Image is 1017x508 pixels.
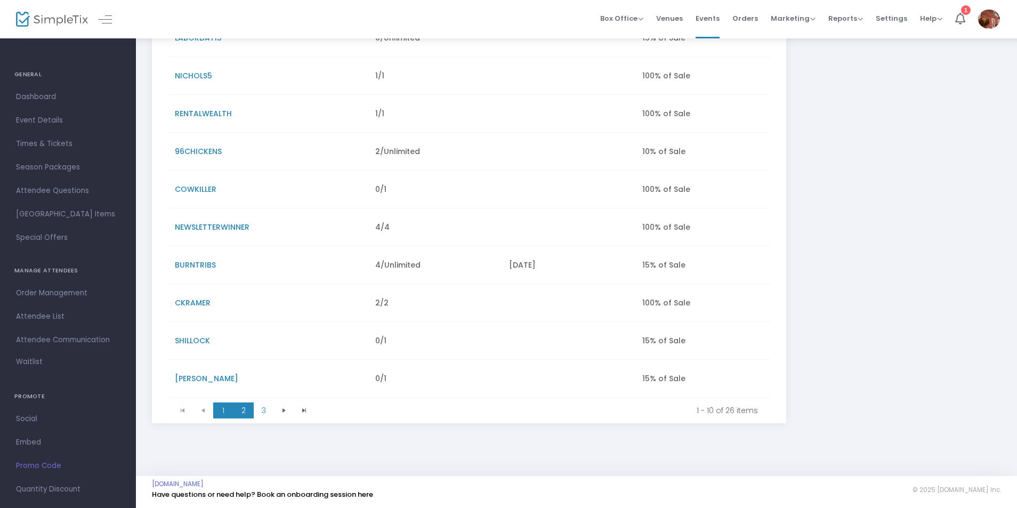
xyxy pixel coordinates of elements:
[920,13,942,23] span: Help
[600,13,643,23] span: Box Office
[322,405,758,416] kendo-pager-info: 1 - 10 of 26 items
[16,459,120,473] span: Promo Code
[375,222,390,232] span: 4/4
[274,402,294,418] span: Go to the next page
[642,184,690,195] span: 100% of Sale
[16,114,120,127] span: Event Details
[509,260,630,270] div: [DATE]
[642,146,685,157] span: 10% of Sale
[16,184,120,198] span: Attendee Questions
[375,184,386,195] span: 0/1
[175,222,249,232] span: NEWSLETTERWINNER
[16,90,120,104] span: Dashboard
[732,5,758,32] span: Orders
[642,335,685,346] span: 15% of Sale
[175,297,211,308] span: CKRAMER
[876,5,907,32] span: Settings
[16,333,120,347] span: Attendee Communication
[375,335,386,346] span: 0/1
[300,406,309,415] span: Go to the last page
[642,108,690,119] span: 100% of Sale
[961,5,971,15] div: 1
[175,373,238,384] span: [PERSON_NAME]
[642,260,685,270] span: 15% of Sale
[14,386,122,407] h4: PROMOTE
[16,412,120,426] span: Social
[175,146,222,157] span: 96CHICKENS
[175,108,232,119] span: RENTALWEALTH
[294,402,314,418] span: Go to the last page
[642,222,690,232] span: 100% of Sale
[175,335,210,346] span: SHILLOCK
[175,184,216,195] span: COWKILLER
[771,13,816,23] span: Marketing
[642,373,685,384] span: 15% of Sale
[233,402,254,418] span: Page 2
[14,260,122,281] h4: MANAGE ATTENDEES
[175,70,212,81] span: NICHOLS5
[152,489,373,499] a: Have questions or need help? Book an onboarding session here
[16,357,43,367] span: Waitlist
[175,260,216,270] span: BURNTRIBS
[16,436,120,449] span: Embed
[642,70,690,81] span: 100% of Sale
[280,406,288,415] span: Go to the next page
[696,5,720,32] span: Events
[828,13,863,23] span: Reports
[16,207,120,221] span: [GEOGRAPHIC_DATA] Items
[152,480,204,488] a: [DOMAIN_NAME]
[375,70,384,81] span: 1/1
[375,146,420,157] span: 2/Unlimited
[642,297,690,308] span: 100% of Sale
[213,402,233,418] span: Page 1
[375,373,386,384] span: 0/1
[14,64,122,85] h4: GENERAL
[656,5,683,32] span: Venues
[16,231,120,245] span: Special Offers
[16,310,120,324] span: Attendee List
[16,482,120,496] span: Quantity Discount
[375,108,384,119] span: 1/1
[16,137,120,151] span: Times & Tickets
[913,486,1001,494] span: © 2025 [DOMAIN_NAME] Inc.
[254,402,274,418] span: Page 3
[375,297,389,308] span: 2/2
[375,260,421,270] span: 4/Unlimited
[16,160,120,174] span: Season Packages
[16,286,120,300] span: Order Management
